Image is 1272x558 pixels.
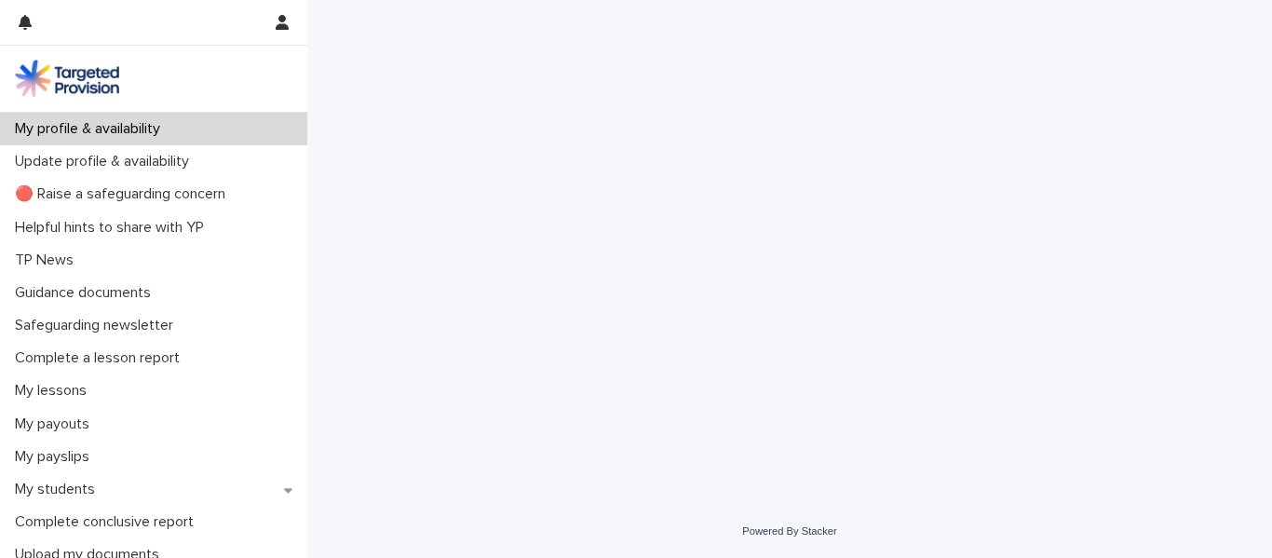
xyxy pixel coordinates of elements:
[742,525,836,537] a: Powered By Stacker
[7,153,204,170] p: Update profile & availability
[7,415,104,433] p: My payouts
[7,513,209,531] p: Complete conclusive report
[7,284,166,302] p: Guidance documents
[15,60,119,97] img: M5nRWzHhSzIhMunXDL62
[7,252,88,269] p: TP News
[7,481,110,498] p: My students
[7,120,175,138] p: My profile & availability
[7,317,188,334] p: Safeguarding newsletter
[7,382,101,400] p: My lessons
[7,185,240,203] p: 🔴 Raise a safeguarding concern
[7,219,219,237] p: Helpful hints to share with YP
[7,349,195,367] p: Complete a lesson report
[7,448,104,466] p: My payslips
